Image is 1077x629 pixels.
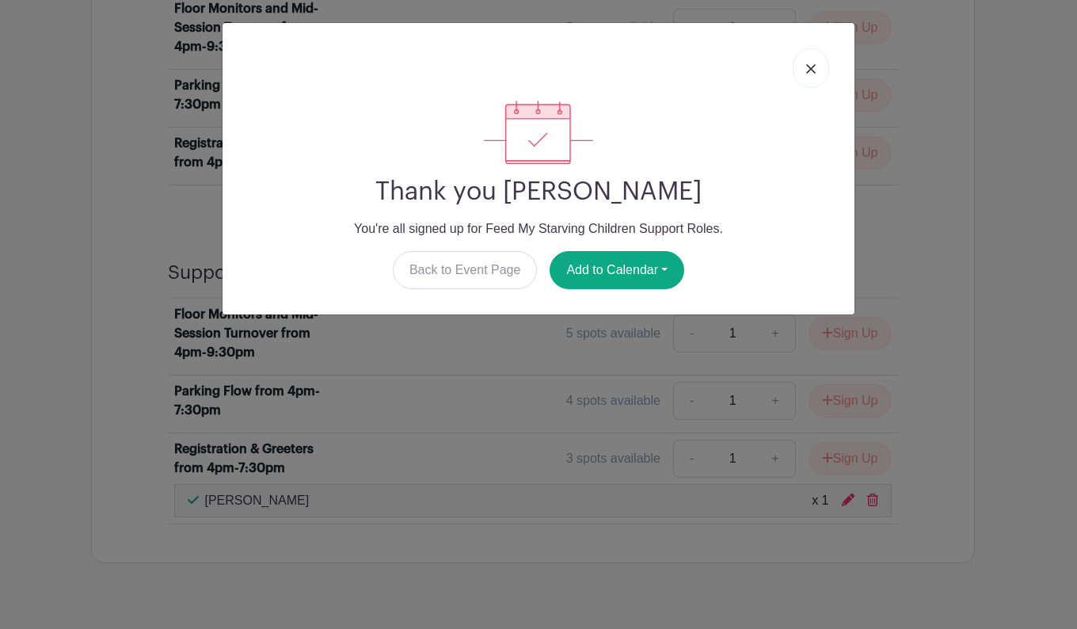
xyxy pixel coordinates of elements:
[550,251,684,289] button: Add to Calendar
[393,251,538,289] a: Back to Event Page
[484,101,593,164] img: signup_complete-c468d5dda3e2740ee63a24cb0ba0d3ce5d8a4ecd24259e683200fb1569d990c8.svg
[235,219,842,238] p: You're all signed up for Feed My Starving Children Support Roles.
[235,177,842,207] h2: Thank you [PERSON_NAME]
[806,64,816,74] img: close_button-5f87c8562297e5c2d7936805f587ecaba9071eb48480494691a3f1689db116b3.svg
